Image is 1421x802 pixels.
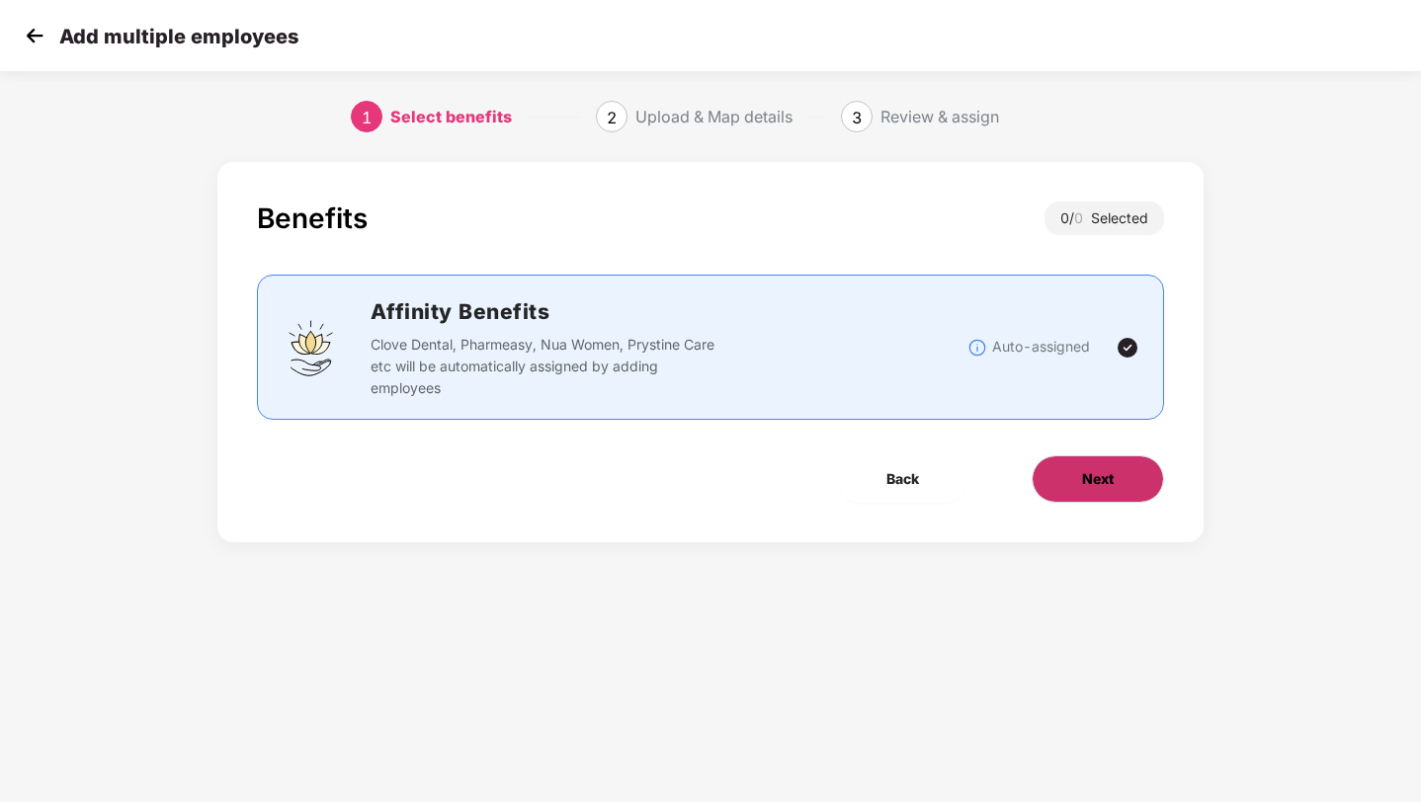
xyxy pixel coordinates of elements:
img: svg+xml;base64,PHN2ZyBpZD0iQWZmaW5pdHlfQmVuZWZpdHMiIGRhdGEtbmFtZT0iQWZmaW5pdHkgQmVuZWZpdHMiIHhtbG... [282,318,341,377]
button: Next [1032,455,1164,503]
span: 3 [852,108,862,127]
span: 0 [1074,209,1091,226]
span: 2 [607,108,617,127]
span: Next [1082,468,1114,490]
img: svg+xml;base64,PHN2ZyBpZD0iVGljay0yNHgyNCIgeG1sbnM9Imh0dHA6Ly93d3cudzMub3JnLzIwMDAvc3ZnIiB3aWR0aD... [1116,336,1139,360]
button: Back [837,455,968,503]
div: Upload & Map details [635,101,793,132]
img: svg+xml;base64,PHN2ZyBpZD0iSW5mb18tXzMyeDMyIiBkYXRhLW5hbWU9IkluZm8gLSAzMngzMiIgeG1sbnM9Imh0dHA6Ly... [967,338,987,358]
p: Auto-assigned [992,336,1090,358]
img: svg+xml;base64,PHN2ZyB4bWxucz0iaHR0cDovL3d3dy53My5vcmcvMjAwMC9zdmciIHdpZHRoPSIzMCIgaGVpZ2h0PSIzMC... [20,21,49,50]
p: Clove Dental, Pharmeasy, Nua Women, Prystine Care etc will be automatically assigned by adding em... [371,334,729,399]
div: 0 / Selected [1045,201,1164,235]
div: Select benefits [390,101,512,132]
span: Back [886,468,919,490]
h2: Affinity Benefits [371,295,968,328]
p: Add multiple employees [59,25,298,48]
span: 1 [362,108,372,127]
div: Review & assign [880,101,999,132]
div: Benefits [257,201,368,235]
